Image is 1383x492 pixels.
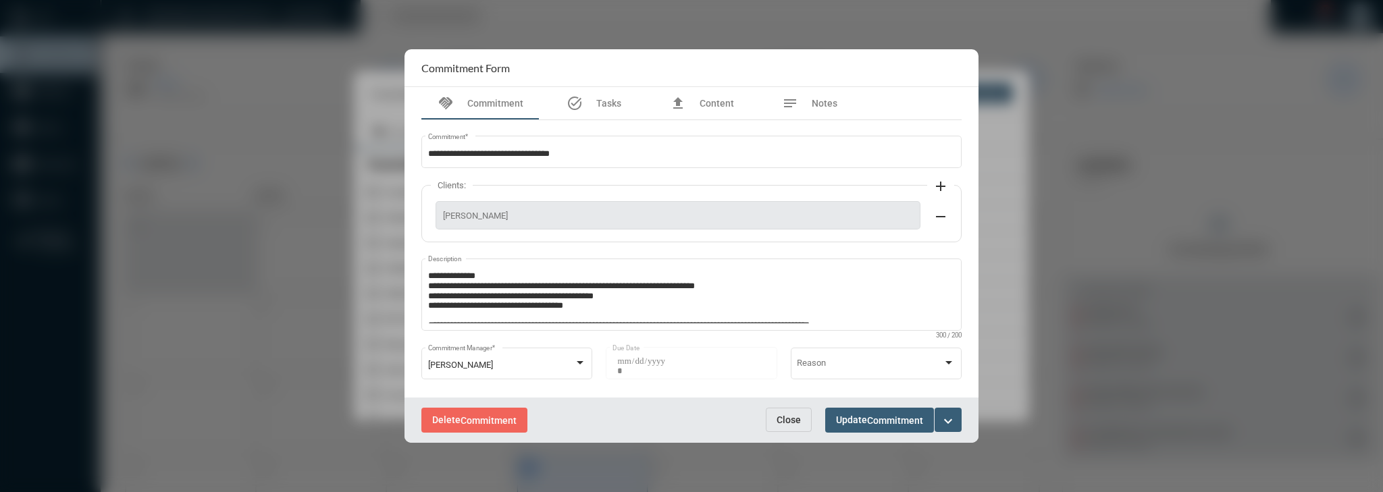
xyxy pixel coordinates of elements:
span: Notes [812,98,837,109]
span: [PERSON_NAME] [443,211,913,221]
span: [PERSON_NAME] [428,360,493,370]
span: Update [836,414,923,425]
span: Commitment [467,98,523,109]
span: Commitment [461,415,517,426]
mat-hint: 300 / 200 [936,332,962,339]
mat-icon: expand_more [940,413,956,429]
span: Delete [432,414,517,425]
mat-icon: remove [933,209,949,225]
mat-icon: notes [782,95,798,111]
mat-icon: task_alt [567,95,583,111]
label: Clients: [431,180,473,190]
button: DeleteCommitment [421,408,527,433]
button: Close [766,408,812,432]
h2: Commitment Form [421,61,510,74]
span: Close [777,414,801,425]
span: Tasks [596,98,621,109]
span: Content [700,98,734,109]
mat-icon: file_upload [670,95,686,111]
span: Commitment [867,415,923,426]
button: UpdateCommitment [825,408,934,433]
mat-icon: add [933,178,949,194]
mat-icon: handshake [438,95,454,111]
